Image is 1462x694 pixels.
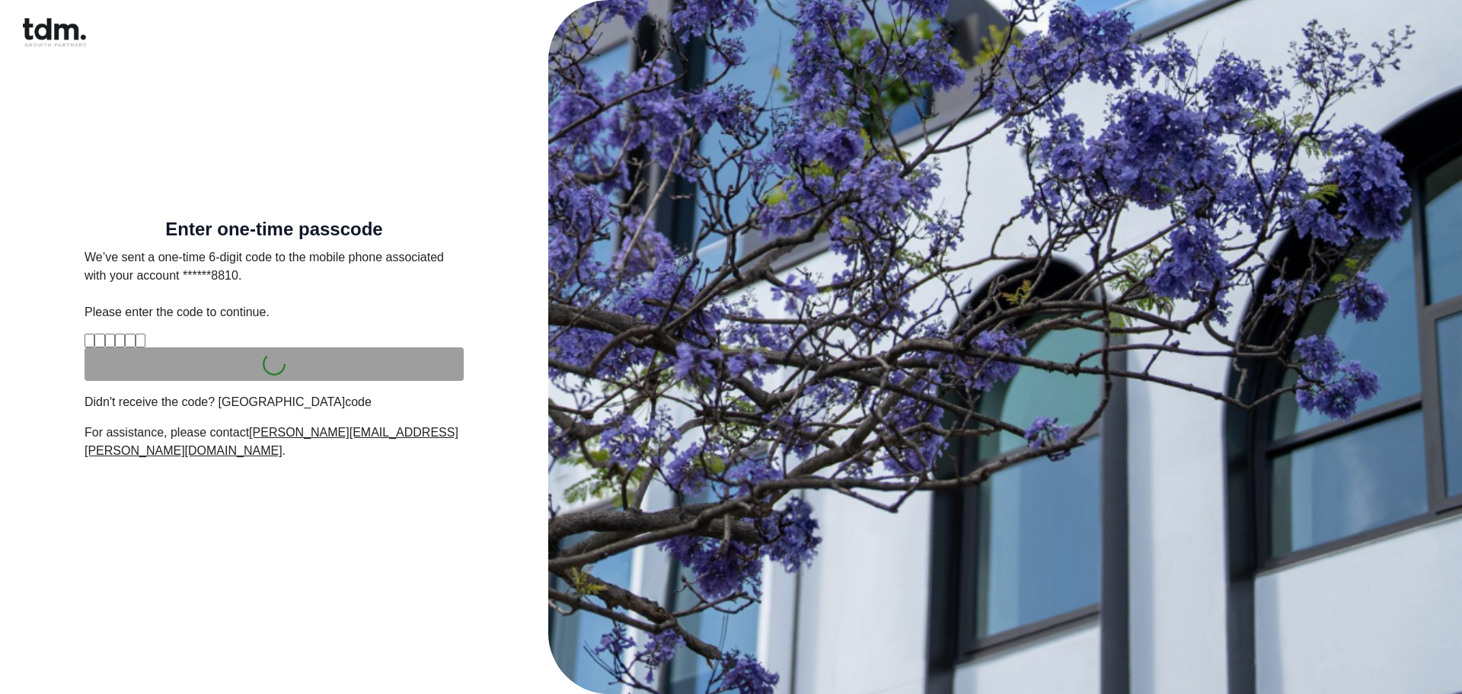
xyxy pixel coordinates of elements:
p: Didn't receive the code? [GEOGRAPHIC_DATA] [85,393,464,411]
input: Digit 5 [125,334,135,347]
p: For assistance, please contact . [85,424,464,460]
u: [PERSON_NAME][EMAIL_ADDRESS][PERSON_NAME][DOMAIN_NAME] [85,426,458,457]
input: Digit 6 [136,334,145,347]
input: Please enter verification code. Digit 1 [85,334,94,347]
input: Digit 3 [105,334,115,347]
p: We’ve sent a one-time 6-digit code to the mobile phone associated with your account ******8810. P... [85,248,464,321]
h5: Enter one-time passcode [85,222,464,237]
a: code [345,395,372,408]
input: Digit 2 [94,334,104,347]
input: Digit 4 [115,334,125,347]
